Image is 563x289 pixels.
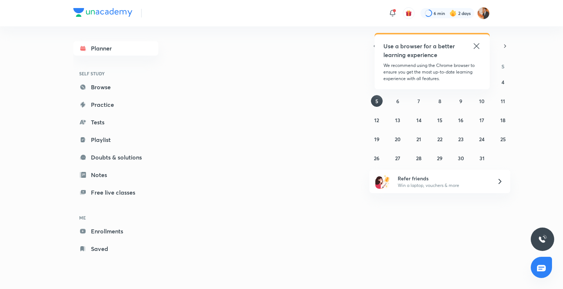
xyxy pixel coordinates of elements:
[449,10,457,17] img: streak
[396,98,399,105] abbr: October 6, 2025
[479,155,485,162] abbr: October 31, 2025
[371,152,383,164] button: October 26, 2025
[392,152,404,164] button: October 27, 2025
[459,98,462,105] abbr: October 9, 2025
[476,114,488,126] button: October 17, 2025
[73,97,158,112] a: Practice
[479,98,485,105] abbr: October 10, 2025
[73,41,158,56] a: Planner
[73,132,158,147] a: Playlist
[392,133,404,145] button: October 20, 2025
[413,95,425,107] button: October 7, 2025
[73,8,132,17] img: Company Logo
[383,42,456,59] h5: Use a browser for a better learning experience
[497,114,509,126] button: October 18, 2025
[501,98,505,105] abbr: October 11, 2025
[395,155,400,162] abbr: October 27, 2025
[371,114,383,126] button: October 12, 2025
[73,67,158,80] h6: SELF STUDY
[434,114,446,126] button: October 15, 2025
[437,117,442,124] abbr: October 15, 2025
[458,155,464,162] abbr: October 30, 2025
[437,136,442,143] abbr: October 22, 2025
[497,133,509,145] button: October 25, 2025
[501,63,504,70] abbr: Saturday
[73,241,158,256] a: Saved
[434,95,446,107] button: October 8, 2025
[73,150,158,165] a: Doubts & solutions
[403,7,415,19] button: avatar
[398,174,488,182] h6: Refer friends
[437,155,442,162] abbr: October 29, 2025
[413,133,425,145] button: October 21, 2025
[73,224,158,239] a: Enrollments
[417,98,420,105] abbr: October 7, 2025
[413,114,425,126] button: October 14, 2025
[374,136,379,143] abbr: October 19, 2025
[458,117,463,124] abbr: October 16, 2025
[416,117,422,124] abbr: October 14, 2025
[455,152,467,164] button: October 30, 2025
[476,152,488,164] button: October 31, 2025
[398,182,488,189] p: Win a laptop, vouchers & more
[392,95,404,107] button: October 6, 2025
[500,136,506,143] abbr: October 25, 2025
[416,155,422,162] abbr: October 28, 2025
[455,95,467,107] button: October 9, 2025
[438,98,441,105] abbr: October 8, 2025
[479,117,484,124] abbr: October 17, 2025
[374,155,379,162] abbr: October 26, 2025
[501,79,504,86] abbr: October 4, 2025
[497,95,509,107] button: October 11, 2025
[374,117,379,124] abbr: October 12, 2025
[500,117,505,124] abbr: October 18, 2025
[73,8,132,19] a: Company Logo
[395,117,400,124] abbr: October 13, 2025
[434,133,446,145] button: October 22, 2025
[392,114,404,126] button: October 13, 2025
[479,136,485,143] abbr: October 24, 2025
[434,152,446,164] button: October 29, 2025
[458,136,464,143] abbr: October 23, 2025
[476,95,488,107] button: October 10, 2025
[383,62,481,82] p: We recommend using the Chrome browser to ensure you get the most up-to-date learning experience w...
[371,95,383,107] button: October 5, 2025
[405,10,412,16] img: avatar
[375,174,390,189] img: referral
[375,98,378,105] abbr: October 5, 2025
[413,152,425,164] button: October 28, 2025
[538,235,547,244] img: ttu
[73,115,158,130] a: Tests
[477,7,490,19] img: Ayush sagitra
[455,114,467,126] button: October 16, 2025
[416,136,421,143] abbr: October 21, 2025
[73,168,158,182] a: Notes
[455,133,467,145] button: October 23, 2025
[371,133,383,145] button: October 19, 2025
[476,133,488,145] button: October 24, 2025
[73,185,158,200] a: Free live classes
[73,211,158,224] h6: ME
[395,136,401,143] abbr: October 20, 2025
[73,80,158,94] a: Browse
[497,76,509,88] button: October 4, 2025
